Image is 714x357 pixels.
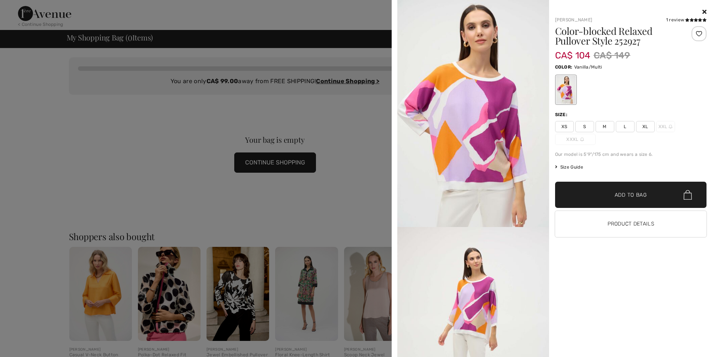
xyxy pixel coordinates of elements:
[555,64,573,70] span: Color:
[555,211,707,237] button: Product Details
[615,191,647,199] span: Add to Bag
[555,26,681,46] h1: Color-blocked Relaxed Pullover Style 252927
[555,17,593,22] a: [PERSON_NAME]
[594,49,630,62] span: CA$ 149
[556,76,575,104] div: Vanilla/Multi
[555,111,569,118] div: Size:
[555,43,591,61] span: CA$ 104
[16,5,32,12] span: Chat
[555,151,707,158] div: Our model is 5'9"/175 cm and wears a size 6.
[555,134,596,145] span: XXXL
[616,121,635,132] span: L
[596,121,614,132] span: M
[555,164,583,170] span: Size Guide
[575,121,594,132] span: S
[574,64,602,70] span: Vanilla/Multi
[656,121,675,132] span: XXL
[555,182,707,208] button: Add to Bag
[636,121,655,132] span: XL
[555,121,574,132] span: XS
[684,190,692,200] img: Bag.svg
[669,125,672,128] img: ring-m.svg
[666,16,707,23] div: 1 review
[580,137,584,141] img: ring-m.svg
